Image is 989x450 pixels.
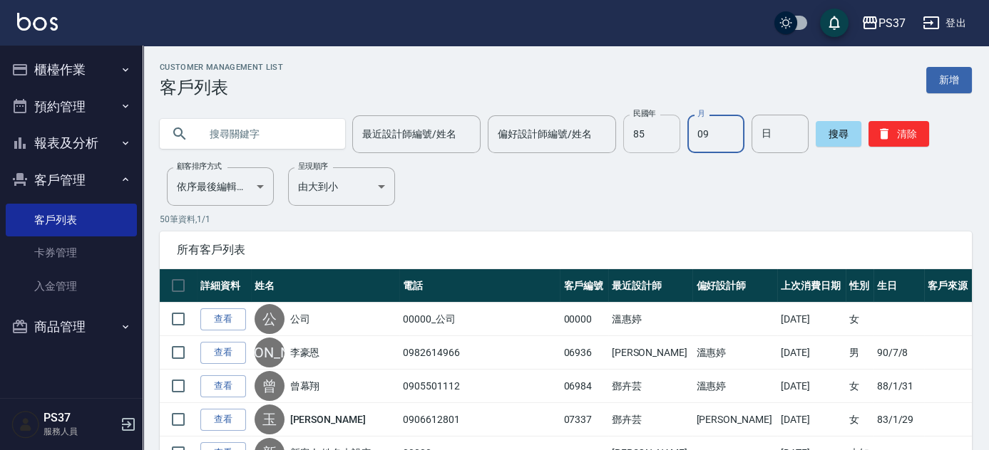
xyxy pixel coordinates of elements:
[6,270,137,303] a: 入金管理
[290,312,310,326] a: 公司
[200,115,334,153] input: 搜尋關鍵字
[290,412,366,427] a: [PERSON_NAME]
[6,125,137,162] button: 報表及分析
[160,78,283,98] h3: 客戶列表
[846,403,873,436] td: 女
[692,370,777,403] td: 溫惠婷
[6,88,137,125] button: 預約管理
[160,63,283,72] h2: Customer Management List
[255,404,285,434] div: 玉
[878,14,906,32] div: PS37
[399,269,560,303] th: 電話
[873,269,924,303] th: 生日
[846,336,873,370] td: 男
[856,9,911,38] button: PS37
[200,375,246,397] a: 查看
[17,13,58,31] img: Logo
[11,410,40,439] img: Person
[873,336,924,370] td: 90/7/8
[399,336,560,370] td: 0982614966
[255,371,285,401] div: 曾
[6,308,137,345] button: 商品管理
[777,370,846,403] td: [DATE]
[290,345,320,360] a: 李豪恩
[6,51,137,88] button: 櫃檯作業
[298,161,328,172] label: 呈現順序
[868,121,929,147] button: 清除
[777,336,846,370] td: [DATE]
[288,167,395,206] div: 由大到小
[200,409,246,431] a: 查看
[177,243,955,257] span: 所有客戶列表
[399,303,560,336] td: 00000_公司
[846,269,873,303] th: 性別
[560,370,608,403] td: 06984
[873,403,924,436] td: 83/1/29
[846,370,873,403] td: 女
[399,403,560,436] td: 0906612801
[608,403,693,436] td: 鄧卉芸
[177,161,222,172] label: 顧客排序方式
[608,336,693,370] td: [PERSON_NAME]
[873,370,924,403] td: 88/1/31
[633,108,655,119] label: 民國年
[6,162,137,199] button: 客戶管理
[608,370,693,403] td: 鄧卉芸
[251,269,399,303] th: 姓名
[692,269,777,303] th: 偏好設計師
[43,425,116,438] p: 服務人員
[608,303,693,336] td: 溫惠婷
[167,167,274,206] div: 依序最後編輯時間
[917,10,972,36] button: 登出
[846,303,873,336] td: 女
[43,411,116,425] h5: PS37
[160,213,972,226] p: 50 筆資料, 1 / 1
[197,269,251,303] th: 詳細資料
[560,269,608,303] th: 客戶編號
[692,336,777,370] td: 溫惠婷
[820,9,849,37] button: save
[200,342,246,364] a: 查看
[6,236,137,269] a: 卡券管理
[6,204,137,236] a: 客戶列表
[255,304,285,334] div: 公
[560,403,608,436] td: 07337
[777,403,846,436] td: [DATE]
[777,269,846,303] th: 上次消費日期
[560,336,608,370] td: 06936
[692,403,777,436] td: [PERSON_NAME]
[926,67,972,93] a: 新增
[399,370,560,403] td: 0905501112
[255,337,285,367] div: [PERSON_NAME]
[560,303,608,336] td: 00000
[608,269,693,303] th: 最近設計師
[924,269,972,303] th: 客戶來源
[697,108,704,119] label: 月
[777,303,846,336] td: [DATE]
[290,379,320,393] a: 曾幕翔
[816,121,861,147] button: 搜尋
[200,308,246,330] a: 查看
